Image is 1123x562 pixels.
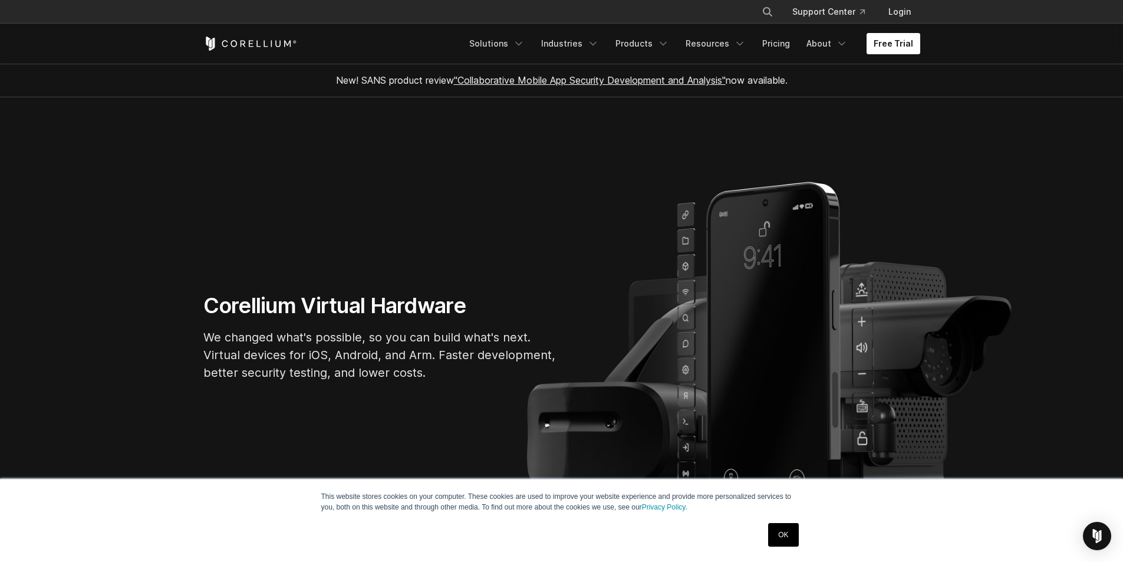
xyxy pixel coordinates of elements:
button: Search [757,1,778,22]
a: Login [879,1,920,22]
a: Corellium Home [203,37,297,51]
a: Free Trial [867,33,920,54]
a: Resources [679,33,753,54]
div: Navigation Menu [747,1,920,22]
a: Privacy Policy. [642,503,687,511]
p: We changed what's possible, so you can build what's next. Virtual devices for iOS, Android, and A... [203,328,557,382]
a: OK [768,523,798,547]
a: About [799,33,855,54]
p: This website stores cookies on your computer. These cookies are used to improve your website expe... [321,491,802,512]
h1: Corellium Virtual Hardware [203,292,557,319]
a: Products [608,33,676,54]
span: New! SANS product review now available. [336,74,788,86]
div: Open Intercom Messenger [1083,522,1111,550]
a: Industries [534,33,606,54]
a: Solutions [462,33,532,54]
a: "Collaborative Mobile App Security Development and Analysis" [454,74,726,86]
a: Pricing [755,33,797,54]
div: Navigation Menu [462,33,920,54]
a: Support Center [783,1,874,22]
